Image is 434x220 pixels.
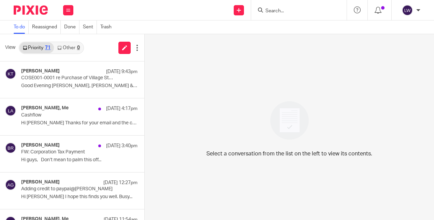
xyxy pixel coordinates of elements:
[54,42,83,53] a: Other0
[77,45,80,50] div: 0
[5,142,16,153] img: svg%3E
[5,179,16,190] img: svg%3E
[206,150,372,158] p: Select a conversation from the list on the left to view its contents.
[21,149,114,155] p: FW: Corporation Tax Payment
[64,20,79,34] a: Done
[100,20,115,34] a: Trash
[21,68,60,74] h4: [PERSON_NAME]
[265,8,326,14] input: Search
[21,186,114,192] p: Adding credit to paypal@[PERSON_NAME]
[106,142,138,149] p: [DATE] 3:40pm
[21,157,138,163] p: Hi guys, Don’t mean to palm this off...
[106,105,138,112] p: [DATE] 4:17pm
[402,5,413,16] img: svg%3E
[103,179,138,186] p: [DATE] 12:27pm
[32,20,61,34] a: Reassigned
[5,68,16,79] img: svg%3E
[14,5,48,15] img: Pixie
[21,194,138,200] p: Hi [PERSON_NAME] I hope this finds you well. Busy...
[21,179,60,185] h4: [PERSON_NAME]
[21,120,138,126] p: Hi [PERSON_NAME] Thanks for your email and the cash...
[14,20,29,34] a: To do
[5,44,15,51] span: View
[83,20,97,34] a: Sent
[21,112,114,118] p: Cashflow
[21,83,138,89] p: Good Evening [PERSON_NAME], [PERSON_NAME] & [PERSON_NAME],...
[45,45,50,50] div: 71
[21,142,60,148] h4: [PERSON_NAME]
[5,105,16,116] img: svg%3E
[21,105,69,111] h4: [PERSON_NAME], Me
[266,97,313,144] img: image
[106,68,138,75] p: [DATE] 9:43pm
[19,42,54,53] a: Priority71
[21,75,114,81] p: COSE001-0001 re Purchase of Village Store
